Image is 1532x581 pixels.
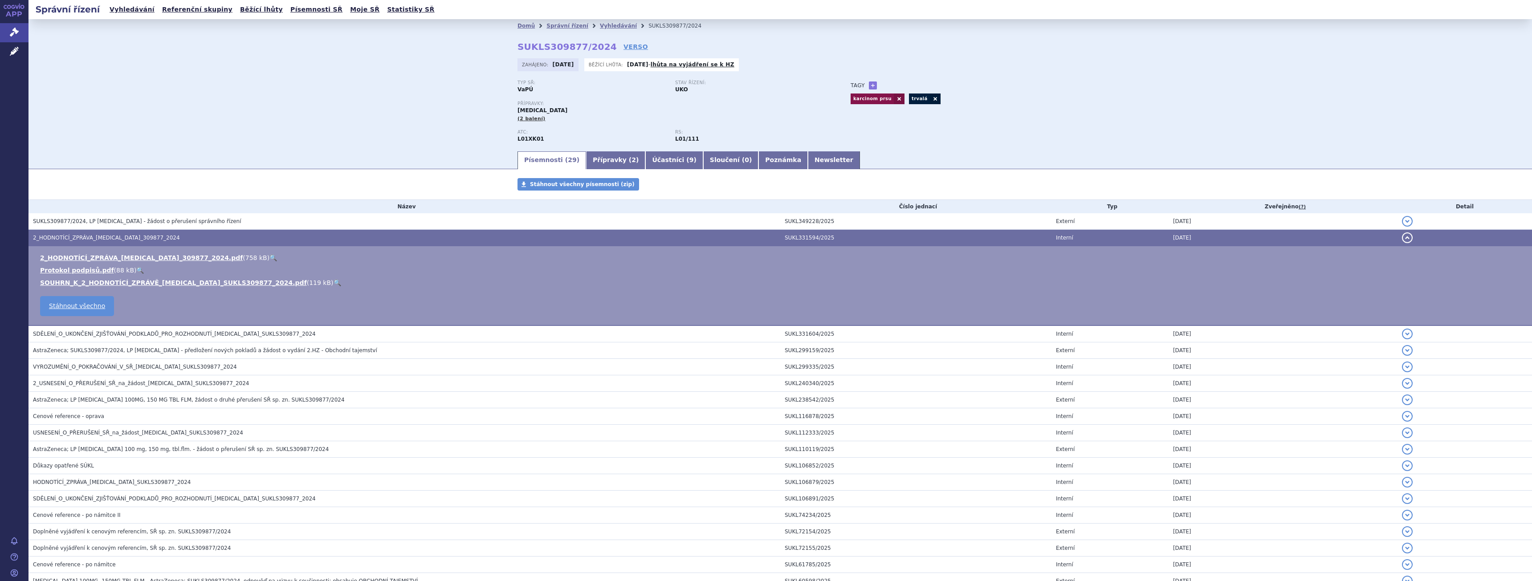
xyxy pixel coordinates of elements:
a: trvalá [909,93,930,104]
button: detail [1402,345,1413,356]
button: detail [1402,394,1413,405]
td: [DATE] [1169,359,1398,375]
td: [DATE] [1169,507,1398,524]
a: Protokol podpisů.pdf [40,267,114,274]
td: [DATE] [1169,441,1398,458]
span: AstraZeneca; LP LYNPARZA 100 mg, 150 mg, tbl.flm. - žádost o přerušení SŘ sp. zn. SUKLS309877/2024 [33,446,329,452]
a: Běžící lhůty [237,4,285,16]
button: detail [1402,329,1413,339]
button: detail [1402,493,1413,504]
span: Externí [1056,545,1075,551]
abbr: (?) [1299,204,1306,210]
button: detail [1402,362,1413,372]
span: Běžící lhůta: [589,61,625,68]
button: detail [1402,510,1413,520]
span: Cenové reference - po námitce [33,561,116,568]
td: [DATE] [1169,425,1398,441]
span: AstraZeneca; SUKLS309877/2024, LP LYNPARZA - předložení nových pokladů a žádost o vydání 2.HZ - O... [33,347,377,353]
span: Externí [1056,528,1075,535]
span: USNESENÍ_O_PŘERUŠENÍ_SŘ_na_žádost_LYNPARZA_SUKLS309877_2024 [33,430,243,436]
span: Zahájeno: [522,61,550,68]
th: Typ [1051,200,1169,213]
span: Interní [1056,364,1073,370]
td: [DATE] [1169,325,1398,342]
a: VERSO [623,42,648,51]
td: SUKL299159/2025 [780,342,1051,359]
span: 758 kB [245,254,267,261]
a: Sloučení (0) [703,151,758,169]
strong: UKO [675,86,688,93]
button: detail [1402,216,1413,227]
span: 0 [745,156,749,163]
p: Přípravky: [517,101,833,106]
td: SUKL240340/2025 [780,375,1051,392]
td: SUKL299335/2025 [780,359,1051,375]
span: [MEDICAL_DATA] [517,107,567,114]
span: 2_HODNOTÍCÍ_ZPRÁVA_LYNPARZA_309877_2024 [33,235,180,241]
button: detail [1402,411,1413,422]
a: Newsletter [808,151,860,169]
td: [DATE] [1169,557,1398,573]
a: Referenční skupiny [159,4,235,16]
span: (2 balení) [517,116,546,122]
strong: OLAPARIB [517,136,544,142]
a: Přípravky (2) [586,151,645,169]
p: ATC: [517,130,666,135]
a: Písemnosti (29) [517,151,586,169]
a: Stáhnout všechny písemnosti (zip) [517,178,639,191]
span: Interní [1056,430,1073,436]
a: Vyhledávání [600,23,637,29]
td: [DATE] [1169,213,1398,230]
li: ( ) [40,266,1523,275]
td: SUKL61785/2025 [780,557,1051,573]
li: ( ) [40,253,1523,262]
span: Externí [1056,218,1075,224]
a: Poznámka [758,151,808,169]
span: 9 [689,156,694,163]
strong: olaparib tbl. [675,136,699,142]
span: Interní [1056,512,1073,518]
p: - [627,61,734,68]
span: Interní [1056,496,1073,502]
td: SUKL331594/2025 [780,230,1051,246]
strong: [DATE] [627,61,648,68]
span: Cenové reference - po námitce II [33,512,121,518]
a: Písemnosti SŘ [288,4,345,16]
td: SUKL238542/2025 [780,392,1051,408]
td: SUKL116878/2025 [780,408,1051,425]
span: Interní [1056,463,1073,469]
td: SUKL106891/2025 [780,491,1051,507]
h2: Správní řízení [29,3,107,16]
td: [DATE] [1169,375,1398,392]
td: [DATE] [1169,458,1398,474]
button: detail [1402,460,1413,471]
td: SUKL331604/2025 [780,325,1051,342]
strong: [DATE] [553,61,574,68]
td: [DATE] [1169,408,1398,425]
button: detail [1402,543,1413,553]
a: Domů [517,23,535,29]
h3: Tagy [851,80,865,91]
a: Stáhnout všechno [40,296,114,316]
td: SUKL74234/2025 [780,507,1051,524]
span: SDĚLENÍ_O_UKONČENÍ_ZJIŠŤOVÁNÍ_PODKLADŮ_PRO_ROZHODNUTÍ_LYNPARZA_SUKLS309877_2024 [33,496,316,502]
a: 🔍 [269,254,277,261]
td: SUKL106879/2025 [780,474,1051,491]
a: SOUHRN_K_2_HODNOTÍCÍ_ZPRÁVĚ_[MEDICAL_DATA]_SUKLS309877_2024.pdf [40,279,307,286]
span: Doplněné vyjádření k cenovým referencím, SŘ sp. zn. SUKLS309877/2024 [33,545,231,551]
span: Interní [1056,561,1073,568]
td: SUKL110119/2025 [780,441,1051,458]
a: + [869,81,877,89]
span: SUKLS309877/2024, LP LYNPARZA - žádost o přerušení správního řízení [33,218,241,224]
th: Název [29,200,780,213]
p: Stav řízení: [675,80,824,85]
a: lhůta na vyjádření se k HZ [651,61,734,68]
span: Externí [1056,347,1075,353]
strong: VaPÚ [517,86,533,93]
span: Důkazy opatřené SÚKL [33,463,94,469]
span: Interní [1056,235,1073,241]
a: Účastníci (9) [645,151,703,169]
button: detail [1402,378,1413,389]
a: Správní řízení [546,23,588,29]
p: Typ SŘ: [517,80,666,85]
